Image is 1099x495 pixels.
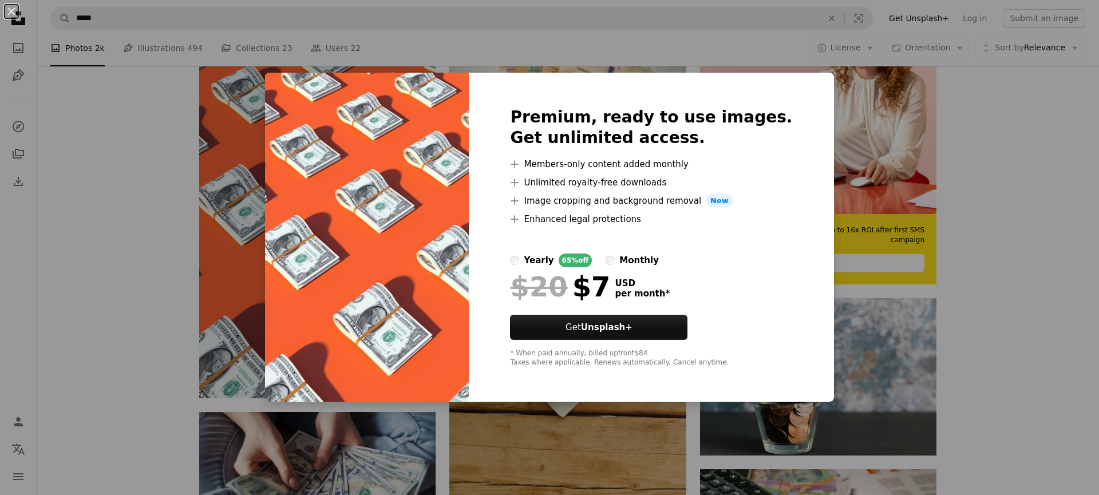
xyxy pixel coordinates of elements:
[524,254,554,267] div: yearly
[615,278,670,288] span: USD
[510,272,610,302] div: $7
[510,176,792,189] li: Unlimited royalty-free downloads
[510,349,792,367] div: * When paid annually, billed upfront $84 Taxes where applicable. Renews automatically. Cancel any...
[510,107,792,148] h2: Premium, ready to use images. Get unlimited access.
[581,322,632,332] strong: Unsplash+
[510,256,519,265] input: yearly65%off
[510,157,792,171] li: Members-only content added monthly
[265,73,469,402] img: premium_photo-1679456904325-19ca215974a7
[706,194,733,208] span: New
[606,256,615,265] input: monthly
[510,315,687,340] button: GetUnsplash+
[619,254,659,267] div: monthly
[559,254,592,267] div: 65% off
[615,288,670,299] span: per month *
[510,272,567,302] span: $20
[510,212,792,226] li: Enhanced legal protections
[510,194,792,208] li: Image cropping and background removal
